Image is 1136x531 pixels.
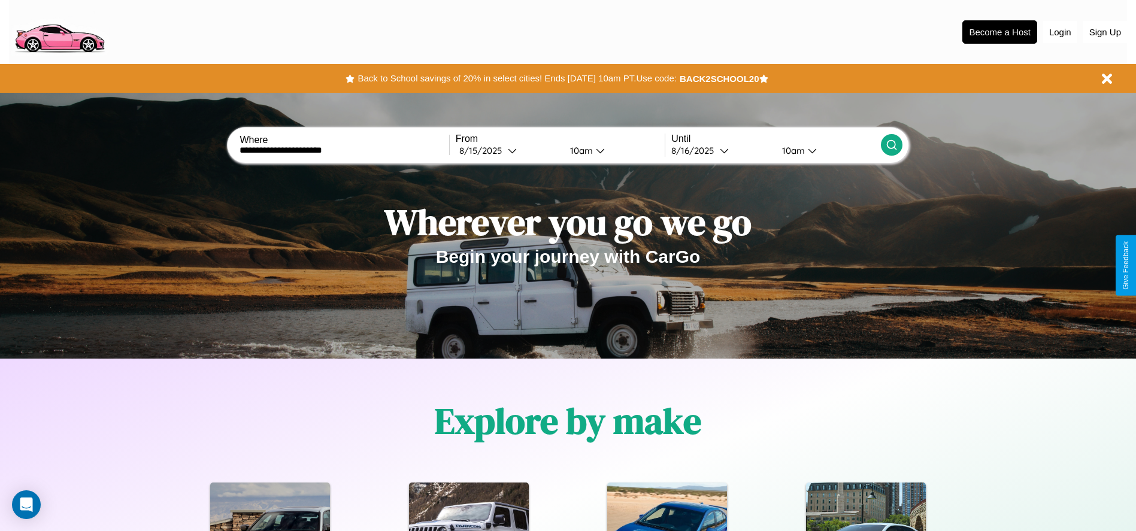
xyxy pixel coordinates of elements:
label: From [456,133,665,144]
button: 10am [561,144,665,157]
div: 8 / 15 / 2025 [459,145,508,156]
div: Open Intercom Messenger [12,490,41,519]
div: 10am [776,145,808,156]
div: Give Feedback [1122,241,1130,290]
button: 8/15/2025 [456,144,561,157]
label: Where [240,135,449,145]
button: 10am [773,144,881,157]
div: 8 / 16 / 2025 [671,145,720,156]
img: logo [9,6,110,56]
button: Sign Up [1083,21,1127,43]
button: Become a Host [962,20,1037,44]
button: Login [1043,21,1077,43]
b: BACK2SCHOOL20 [680,74,759,84]
button: Back to School savings of 20% in select cities! Ends [DATE] 10am PT.Use code: [355,70,679,87]
div: 10am [564,145,596,156]
h1: Explore by make [435,396,701,445]
label: Until [671,133,880,144]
